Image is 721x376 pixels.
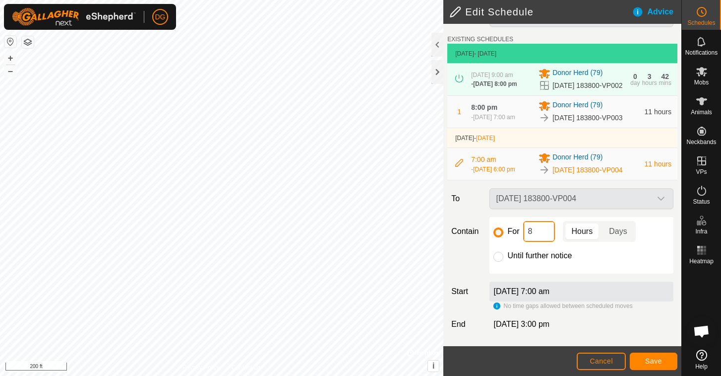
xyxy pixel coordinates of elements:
[232,363,261,372] a: Contact Us
[473,114,515,121] span: [DATE] 7:00 am
[182,363,220,372] a: Privacy Policy
[689,258,714,264] span: Heatmap
[552,152,602,164] span: Donor Herd (79)
[695,228,707,234] span: Infra
[645,108,671,116] span: 11 hours
[571,226,593,237] span: Hours
[428,361,439,372] button: i
[474,50,496,57] span: - [DATE]
[447,286,485,298] label: Start
[476,135,495,142] span: [DATE]
[507,227,519,235] label: For
[457,108,461,116] span: 1
[630,353,677,370] button: Save
[4,52,16,64] button: +
[473,166,515,173] span: [DATE] 6:00 pm
[630,80,640,86] div: day
[577,353,626,370] button: Cancel
[539,164,550,176] img: To
[552,80,622,91] span: [DATE] 183800-VP002
[686,139,716,145] span: Neckbands
[432,362,434,370] span: i
[447,226,485,237] label: Contain
[447,188,485,209] label: To
[447,318,485,330] label: End
[455,50,474,57] span: [DATE]
[695,364,708,370] span: Help
[539,112,550,124] img: To
[471,79,517,88] div: -
[659,80,671,86] div: mins
[471,155,496,163] span: 7:00 am
[693,199,710,205] span: Status
[633,73,637,80] div: 0
[474,135,495,142] span: -
[493,287,549,296] label: [DATE] 7:00 am
[507,252,572,260] label: Until further notice
[685,50,718,56] span: Notifications
[694,79,709,85] span: Mobs
[590,357,613,365] span: Cancel
[642,80,657,86] div: hours
[648,73,652,80] div: 3
[661,73,669,80] div: 42
[493,320,549,328] span: [DATE] 3:00 pm
[4,65,16,77] button: –
[449,6,631,18] h2: Edit Schedule
[609,226,627,237] span: Days
[682,346,721,374] a: Help
[687,20,715,26] span: Schedules
[552,113,622,123] span: [DATE] 183800-VP003
[552,68,602,79] span: Donor Herd (79)
[691,109,712,115] span: Animals
[4,36,16,48] button: Reset Map
[687,316,717,346] div: Open chat
[471,165,515,174] div: -
[645,160,671,168] span: 11 hours
[155,12,166,22] span: DG
[447,35,513,44] label: EXISTING SCHEDULES
[645,357,662,365] span: Save
[471,103,497,111] span: 8:00 pm
[455,135,474,142] span: [DATE]
[696,169,707,175] span: VPs
[632,6,681,18] div: Advice
[503,302,632,309] span: No time gaps allowed between scheduled moves
[12,8,136,26] img: Gallagher Logo
[471,72,513,78] span: [DATE] 9:00 am
[22,36,34,48] button: Map Layers
[473,80,517,87] span: [DATE] 8:00 pm
[471,113,515,122] div: -
[552,100,602,112] span: Donor Herd (79)
[552,165,622,175] span: [DATE] 183800-VP004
